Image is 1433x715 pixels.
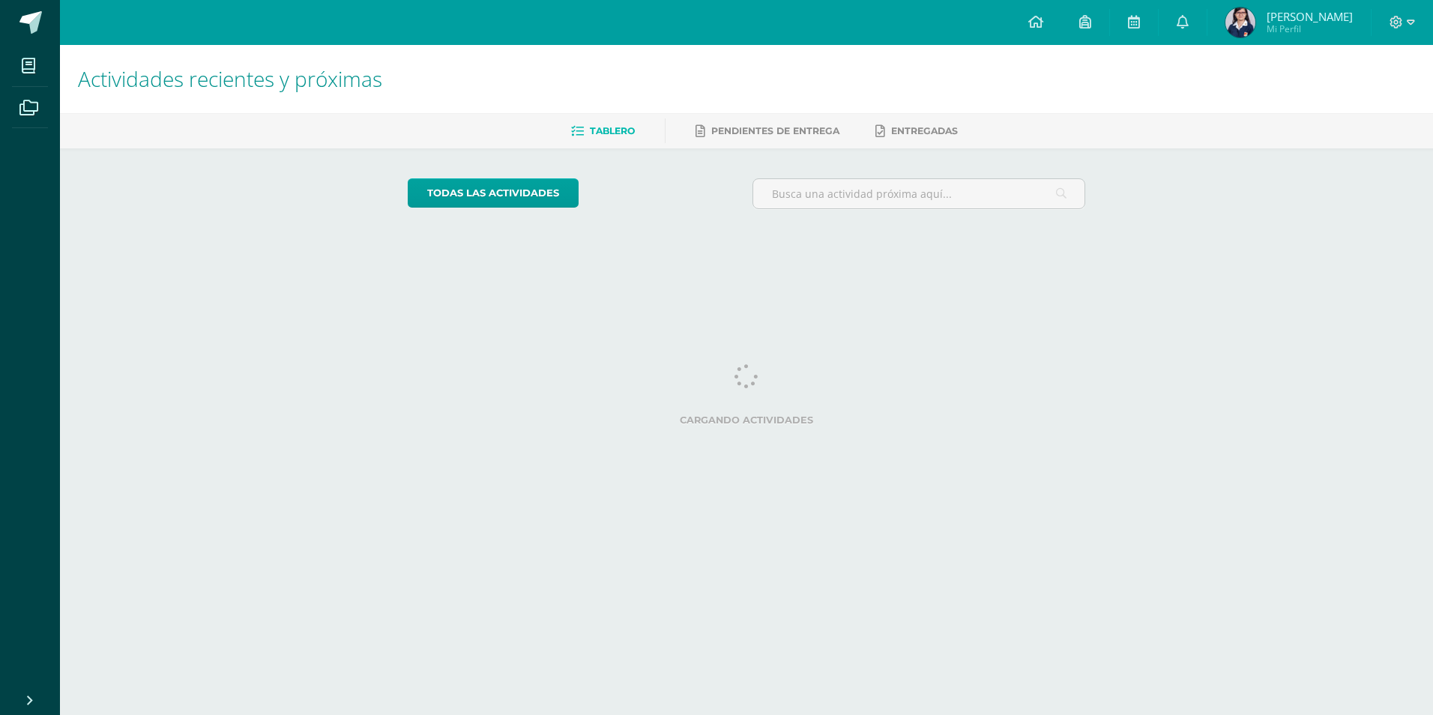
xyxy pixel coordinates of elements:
a: Pendientes de entrega [696,119,839,143]
img: 4c589216f79d70e51ac5d327332eee76.png [1225,7,1255,37]
span: Mi Perfil [1267,22,1353,35]
span: Tablero [590,125,635,136]
a: Tablero [571,119,635,143]
span: Pendientes de entrega [711,125,839,136]
a: todas las Actividades [408,178,579,208]
span: Actividades recientes y próximas [78,64,382,93]
span: Entregadas [891,125,958,136]
label: Cargando actividades [408,414,1086,426]
input: Busca una actividad próxima aquí... [753,179,1085,208]
span: [PERSON_NAME] [1267,9,1353,24]
a: Entregadas [875,119,958,143]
